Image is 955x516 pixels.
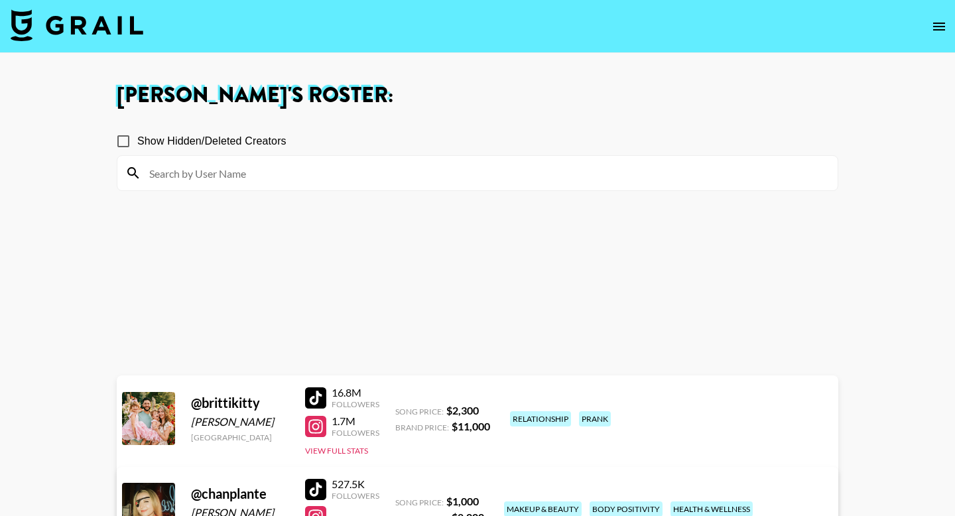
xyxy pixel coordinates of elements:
[510,411,571,426] div: relationship
[395,422,449,432] span: Brand Price:
[137,133,286,149] span: Show Hidden/Deleted Creators
[191,432,289,442] div: [GEOGRAPHIC_DATA]
[446,404,479,417] strong: $ 2,300
[332,399,379,409] div: Followers
[191,395,289,411] div: @ brittikitty
[446,495,479,507] strong: $ 1,000
[332,428,379,438] div: Followers
[332,386,379,399] div: 16.8M
[395,407,444,417] span: Song Price:
[191,415,289,428] div: [PERSON_NAME]
[332,415,379,428] div: 1.7M
[191,485,289,502] div: @ chanplante
[926,13,952,40] button: open drawer
[452,420,490,432] strong: $ 11,000
[395,497,444,507] span: Song Price:
[332,478,379,491] div: 527.5K
[117,85,838,106] h1: [PERSON_NAME] 's Roster:
[141,162,830,184] input: Search by User Name
[579,411,611,426] div: prank
[332,491,379,501] div: Followers
[11,9,143,41] img: Grail Talent
[305,446,368,456] button: View Full Stats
